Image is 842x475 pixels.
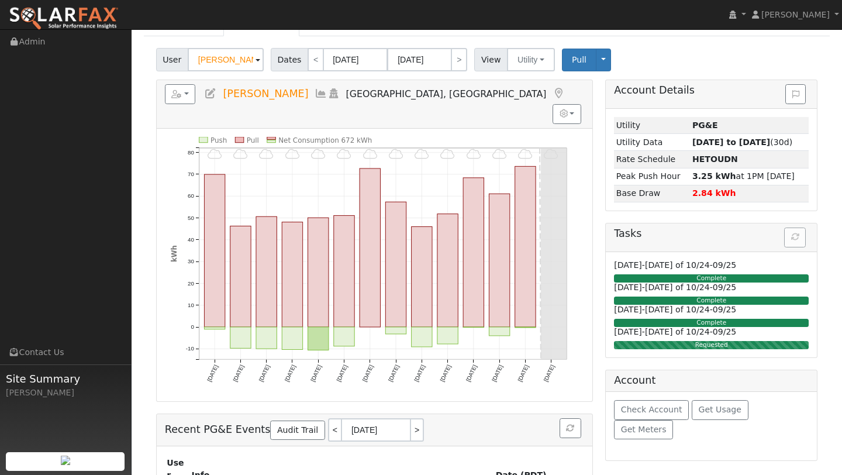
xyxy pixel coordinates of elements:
text: [DATE] [257,364,271,383]
h5: Account [614,374,655,386]
div: Complete [614,274,809,283]
rect: onclick="" [308,218,328,327]
i: 9/28 - Cloudy [467,149,481,160]
text: [DATE] [335,364,348,383]
rect: onclick="" [463,178,484,327]
h6: [DATE]-[DATE] of 10/24-09/25 [614,327,809,337]
rect: onclick="" [437,327,458,344]
i: 9/27 - Cloudy [440,149,454,160]
text: [DATE] [309,364,323,383]
rect: onclick="" [230,226,251,327]
text: 60 [188,192,194,199]
text: [DATE] [439,364,453,383]
a: > [411,418,424,442]
strong: ID: 17363248, authorized: 10/02/25 [692,121,718,130]
text: [DATE] [413,364,426,383]
text: [DATE] [465,364,478,383]
span: View [474,48,508,71]
rect: onclick="" [334,215,354,327]
span: Pull [572,55,586,64]
input: Select a User [188,48,264,71]
i: 9/29 - Cloudy [492,149,506,160]
rect: onclick="" [385,327,406,334]
td: Utility [614,117,690,134]
text: [DATE] [361,364,375,383]
i: 9/21 - Cloudy [285,149,299,160]
i: 9/24 - Cloudy [363,149,377,160]
text: Net Consumption 672 kWh [278,136,372,144]
text: [DATE] [206,364,219,383]
rect: onclick="" [230,327,251,348]
i: 9/19 - Cloudy [233,149,247,160]
rect: onclick="" [256,327,277,349]
h5: Tasks [614,228,809,240]
i: 9/23 - Cloudy [337,149,351,160]
rect: onclick="" [489,327,510,336]
strong: S [692,154,738,164]
button: Refresh [560,418,581,438]
text: [DATE] [284,364,297,383]
rect: onclick="" [204,327,225,329]
i: 9/30 - Cloudy [518,149,532,160]
span: Dates [271,48,308,71]
rect: onclick="" [412,226,432,327]
i: 9/22 - Cloudy [311,149,325,160]
rect: onclick="" [334,327,354,346]
i: 9/20 - Cloudy [259,149,273,160]
rect: onclick="" [385,202,406,327]
strong: 2.84 kWh [692,188,736,198]
img: retrieve [61,456,70,465]
h6: [DATE]-[DATE] of 10/24-09/25 [614,305,809,315]
strong: [DATE] to [DATE] [692,137,770,147]
h6: [DATE]-[DATE] of 10/24-09/25 [614,283,809,292]
a: Map [552,88,565,99]
text: 20 [188,280,194,287]
h5: Account Details [614,84,809,97]
text: 30 [188,258,194,264]
span: User [156,48,188,71]
text: 0 [191,323,194,330]
text: [DATE] [232,364,245,383]
text: 40 [188,236,194,243]
text: kWh [170,245,178,262]
button: Pull [562,49,596,71]
rect: onclick="" [515,166,536,327]
rect: onclick="" [412,327,432,347]
a: < [308,48,324,71]
rect: onclick="" [437,214,458,328]
span: [PERSON_NAME] [223,88,308,99]
text: [DATE] [491,364,504,383]
td: at 1PM [DATE] [690,168,809,185]
td: Peak Push Hour [614,168,690,185]
td: Utility Data [614,134,690,151]
button: Utility [507,48,555,71]
rect: onclick="" [204,174,225,327]
h5: Recent PG&E Events [165,418,584,442]
div: Requested [614,341,809,349]
rect: onclick="" [282,222,302,328]
td: Base Draw [614,185,690,202]
a: < [328,418,341,442]
button: Check Account [614,400,689,420]
h6: [DATE]-[DATE] of 10/24-09/25 [614,260,809,270]
rect: onclick="" [489,194,510,327]
span: Site Summary [6,371,125,387]
text: [DATE] [387,364,401,383]
a: > [451,48,467,71]
text: Push [210,136,227,144]
text: 50 [188,215,194,221]
text: 70 [188,171,194,177]
rect: onclick="" [256,216,277,327]
rect: onclick="" [308,327,328,350]
text: [DATE] [543,364,556,383]
text: Pull [247,136,259,144]
div: Complete [614,297,809,305]
text: -10 [186,346,195,352]
div: Complete [614,319,809,327]
rect: onclick="" [282,327,302,350]
a: Edit User (38243) [204,88,217,99]
i: 9/18 - Cloudy [208,149,222,160]
span: (30d) [692,137,792,147]
td: Rate Schedule [614,151,690,168]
